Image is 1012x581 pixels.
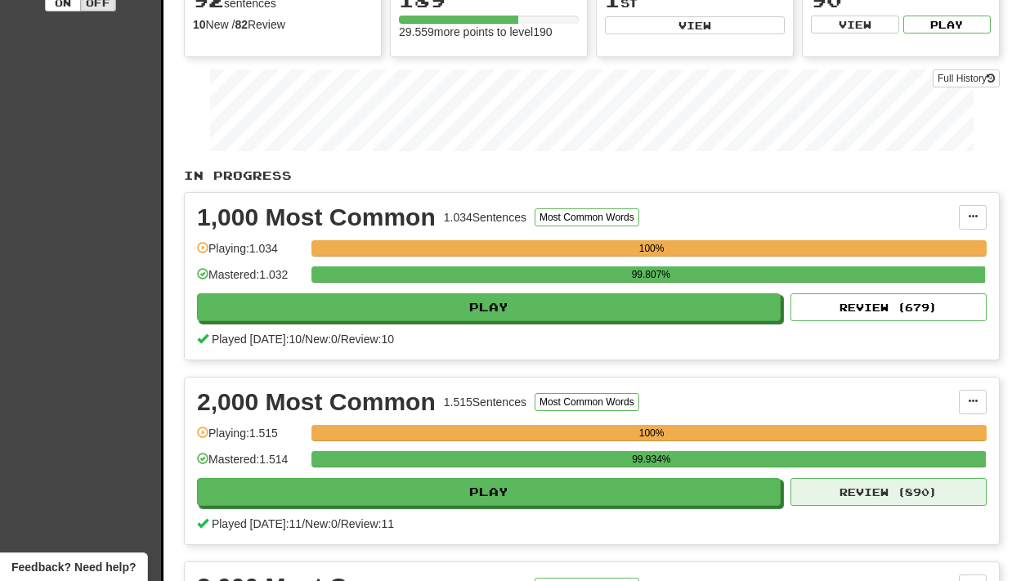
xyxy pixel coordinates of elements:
[305,333,338,346] span: New: 0
[197,240,303,267] div: Playing: 1.034
[903,16,992,34] button: Play
[399,24,579,40] div: 29.559 more points to level 190
[197,478,781,506] button: Play
[212,333,302,346] span: Played [DATE]: 10
[316,451,986,467] div: 99.934%
[197,266,303,293] div: Mastered: 1.032
[302,333,305,346] span: /
[212,517,302,530] span: Played [DATE]: 11
[316,266,985,283] div: 99.807%
[811,16,899,34] button: View
[197,451,303,478] div: Mastered: 1.514
[605,16,785,34] button: View
[341,517,394,530] span: Review: 11
[341,333,394,346] span: Review: 10
[302,517,305,530] span: /
[535,208,639,226] button: Most Common Words
[933,69,1000,87] a: Full History
[790,293,987,321] button: Review (679)
[444,394,526,410] div: 1.515 Sentences
[338,333,341,346] span: /
[316,425,987,441] div: 100%
[184,168,1000,184] p: In Progress
[338,517,341,530] span: /
[197,425,303,452] div: Playing: 1.515
[535,393,639,411] button: Most Common Words
[790,478,987,506] button: Review (890)
[197,293,781,321] button: Play
[197,390,436,414] div: 2,000 Most Common
[444,209,526,226] div: 1.034 Sentences
[11,559,136,575] span: Open feedback widget
[193,18,206,31] strong: 10
[197,205,436,230] div: 1,000 Most Common
[235,18,248,31] strong: 82
[316,240,987,257] div: 100%
[305,517,338,530] span: New: 0
[193,16,373,33] div: New / Review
